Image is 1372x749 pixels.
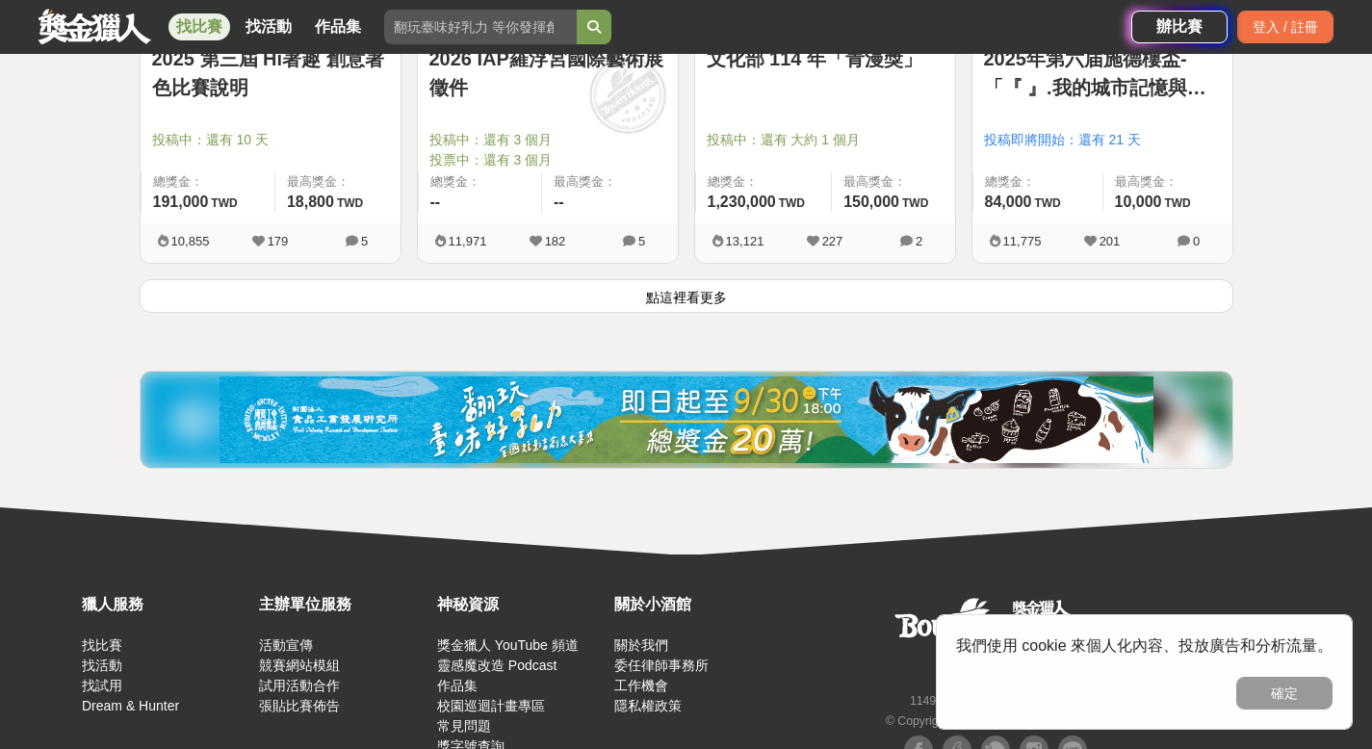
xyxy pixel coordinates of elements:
div: 關於小酒館 [614,593,782,616]
a: 靈感魔改造 Podcast [437,658,557,673]
span: TWD [902,196,928,210]
span: 投稿即將開始：還有 21 天 [984,130,1221,150]
a: 隱私權政策 [614,698,682,713]
a: 常見問題 [437,718,491,734]
span: 最高獎金： [287,172,389,192]
span: 13,121 [726,234,764,248]
a: 找比賽 [82,637,122,653]
a: 委任律師事務所 [614,658,709,673]
span: 總獎金： [985,172,1091,192]
span: 1,230,000 [708,194,776,210]
span: 總獎金： [430,172,531,192]
span: 投票中：還有 3 個月 [429,150,666,170]
a: 試用活動合作 [259,678,340,693]
span: 201 [1100,234,1121,248]
div: 獵人服務 [82,593,249,616]
button: 確定 [1236,677,1333,710]
span: 10,855 [171,234,210,248]
span: 150,000 [843,194,899,210]
span: TWD [1034,196,1060,210]
a: 2026 IAP羅浮宮國際藝術展徵件 [429,44,666,102]
a: 作品集 [437,678,478,693]
input: 翻玩臺味好乳力 等你發揮創意！ [384,10,577,44]
span: 182 [545,234,566,248]
a: 2025年第六届施德樓盃-「『 』.我的城市記憶與鄉愁」繪畫比賽 [984,44,1221,102]
span: 總獎金： [708,172,820,192]
span: 84,000 [985,194,1032,210]
a: 活動宣傳 [259,637,313,653]
a: Dream & Hunter [82,698,179,713]
span: -- [554,194,564,210]
span: 18,800 [287,194,334,210]
div: 神秘資源 [437,593,605,616]
a: 校園巡迴計畫專區 [437,698,545,713]
span: 227 [822,234,843,248]
span: 2 [916,234,922,248]
span: 0 [1193,234,1200,248]
span: 191,000 [153,194,209,210]
a: 找比賽 [168,13,230,40]
a: 工作機會 [614,678,668,693]
div: 主辦單位服務 [259,593,427,616]
span: TWD [211,196,237,210]
span: -- [430,194,441,210]
a: 文化部 114 年「青漫獎」 [707,44,944,73]
span: 最高獎金： [554,172,666,192]
a: 張貼比賽佈告 [259,698,340,713]
div: 登入 / 註冊 [1237,11,1333,43]
span: 11,971 [449,234,487,248]
a: 辦比賽 [1131,11,1228,43]
span: TWD [1164,196,1190,210]
small: © Copyright 2025 . All Rights Reserved. [886,714,1087,728]
img: 11b6bcb1-164f-4f8f-8046-8740238e410a.jpg [220,376,1153,463]
a: 找活動 [238,13,299,40]
a: 找試用 [82,678,122,693]
span: 最高獎金： [1115,172,1221,192]
a: 找活動 [82,658,122,673]
span: 投稿中：還有 10 天 [152,130,389,150]
a: 獎金獵人 YouTube 頻道 [437,637,579,653]
span: 總獎金： [153,172,263,192]
span: 我們使用 cookie 來個人化內容、投放廣告和分析流量。 [956,637,1333,654]
a: 2025 第三屆 Hi著趣 創意著色比賽說明 [152,44,389,102]
a: 關於我們 [614,637,668,653]
span: 投稿中：還有 3 個月 [429,130,666,150]
span: 10,000 [1115,194,1162,210]
span: 5 [361,234,368,248]
button: 點這裡看更多 [140,279,1233,313]
span: TWD [779,196,805,210]
span: 5 [638,234,645,248]
span: 投稿中：還有 大約 1 個月 [707,130,944,150]
span: 179 [268,234,289,248]
a: 作品集 [307,13,369,40]
span: TWD [337,196,363,210]
small: 11494 [STREET_ADDRESS] 3 樓 [910,694,1087,708]
span: 11,775 [1003,234,1042,248]
a: 競賽網站模組 [259,658,340,673]
span: 最高獎金： [843,172,943,192]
